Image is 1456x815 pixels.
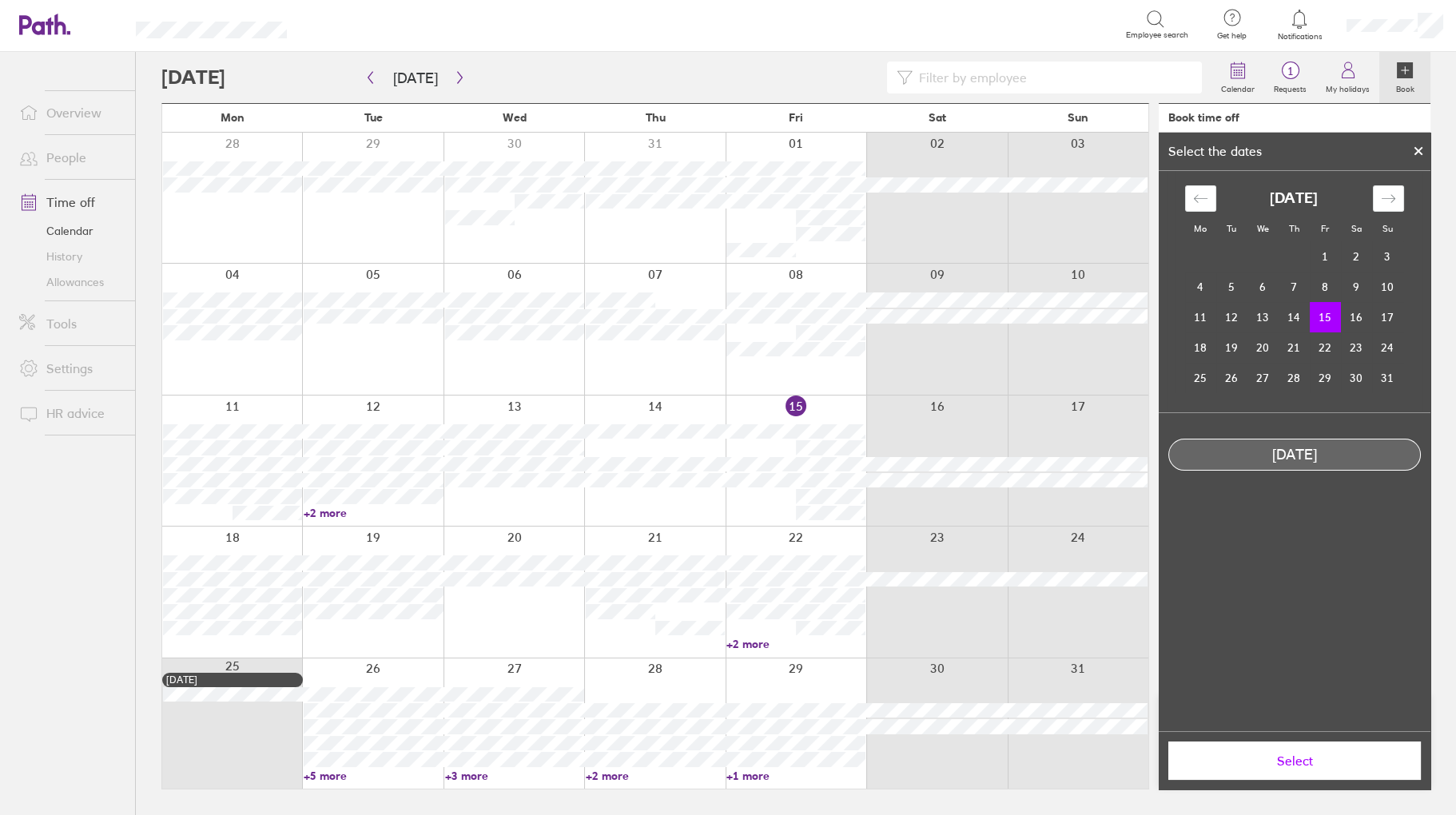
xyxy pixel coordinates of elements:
[6,352,135,384] a: Settings
[1279,332,1310,363] td: Thursday, August 21, 2025
[1310,363,1341,393] td: Friday, August 29, 2025
[1310,241,1341,272] td: Friday, August 1, 2025
[1168,741,1421,780] button: Select
[6,218,135,244] a: Calendar
[1264,65,1316,78] span: 1
[1264,80,1316,94] label: Requests
[586,769,725,783] a: +2 more
[929,111,946,124] span: Sat
[1185,302,1216,332] td: Monday, August 11, 2025
[1206,31,1258,41] span: Get help
[1247,363,1279,393] td: Wednesday, August 27, 2025
[1341,272,1372,302] td: Saturday, August 9, 2025
[6,186,135,218] a: Time off
[1185,332,1216,363] td: Monday, August 18, 2025
[1270,190,1318,207] strong: [DATE]
[646,111,666,124] span: Thu
[364,111,383,124] span: Tue
[1372,302,1403,332] td: Sunday, August 17, 2025
[726,769,865,783] a: +1 more
[1310,332,1341,363] td: Friday, August 22, 2025
[1068,111,1088,124] span: Sun
[1257,223,1269,234] small: We
[1316,52,1379,103] a: My holidays
[1289,223,1299,234] small: Th
[1379,52,1430,103] a: Book
[1351,223,1362,234] small: Sa
[1216,302,1247,332] td: Tuesday, August 12, 2025
[1341,363,1372,393] td: Saturday, August 30, 2025
[1382,223,1393,234] small: Su
[1372,363,1403,393] td: Sunday, August 31, 2025
[1321,223,1329,234] small: Fr
[1185,185,1216,212] div: Move backward to switch to the previous month.
[1279,363,1310,393] td: Thursday, August 28, 2025
[1274,32,1326,42] span: Notifications
[330,17,371,31] div: Search
[1211,80,1264,94] label: Calendar
[1185,363,1216,393] td: Monday, August 25, 2025
[1168,171,1422,412] div: Calendar
[1341,332,1372,363] td: Saturday, August 23, 2025
[1126,30,1188,40] span: Employee search
[304,506,443,520] a: +2 more
[166,674,299,686] div: [DATE]
[1372,272,1403,302] td: Sunday, August 10, 2025
[1216,272,1247,302] td: Tuesday, August 5, 2025
[6,397,135,429] a: HR advice
[1227,223,1236,234] small: Tu
[6,97,135,129] a: Overview
[1310,272,1341,302] td: Friday, August 8, 2025
[1247,332,1279,363] td: Wednesday, August 20, 2025
[1341,241,1372,272] td: Saturday, August 2, 2025
[1247,302,1279,332] td: Wednesday, August 13, 2025
[445,769,584,783] a: +3 more
[1310,302,1341,332] td: Selected. Friday, August 15, 2025
[1168,111,1239,124] div: Book time off
[1279,302,1310,332] td: Thursday, August 14, 2025
[1341,302,1372,332] td: Saturday, August 16, 2025
[913,62,1192,93] input: Filter by employee
[1372,241,1403,272] td: Sunday, August 3, 2025
[726,637,865,651] a: +2 more
[1373,185,1404,212] div: Move forward to switch to the next month.
[6,244,135,269] a: History
[789,111,803,124] span: Fri
[221,111,245,124] span: Mon
[380,65,451,91] button: [DATE]
[6,269,135,295] a: Allowances
[1185,272,1216,302] td: Monday, August 4, 2025
[1274,8,1326,42] a: Notifications
[1264,52,1316,103] a: 1Requests
[1211,52,1264,103] a: Calendar
[503,111,527,124] span: Wed
[304,769,443,783] a: +5 more
[1216,363,1247,393] td: Tuesday, August 26, 2025
[1316,80,1379,94] label: My holidays
[1386,80,1424,94] label: Book
[1159,144,1271,158] div: Select the dates
[6,308,135,340] a: Tools
[1247,272,1279,302] td: Wednesday, August 6, 2025
[1180,753,1410,768] span: Select
[1372,332,1403,363] td: Sunday, August 24, 2025
[1169,447,1420,463] div: [DATE]
[1216,332,1247,363] td: Tuesday, August 19, 2025
[6,141,135,173] a: People
[1279,272,1310,302] td: Thursday, August 7, 2025
[1194,223,1207,234] small: Mo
